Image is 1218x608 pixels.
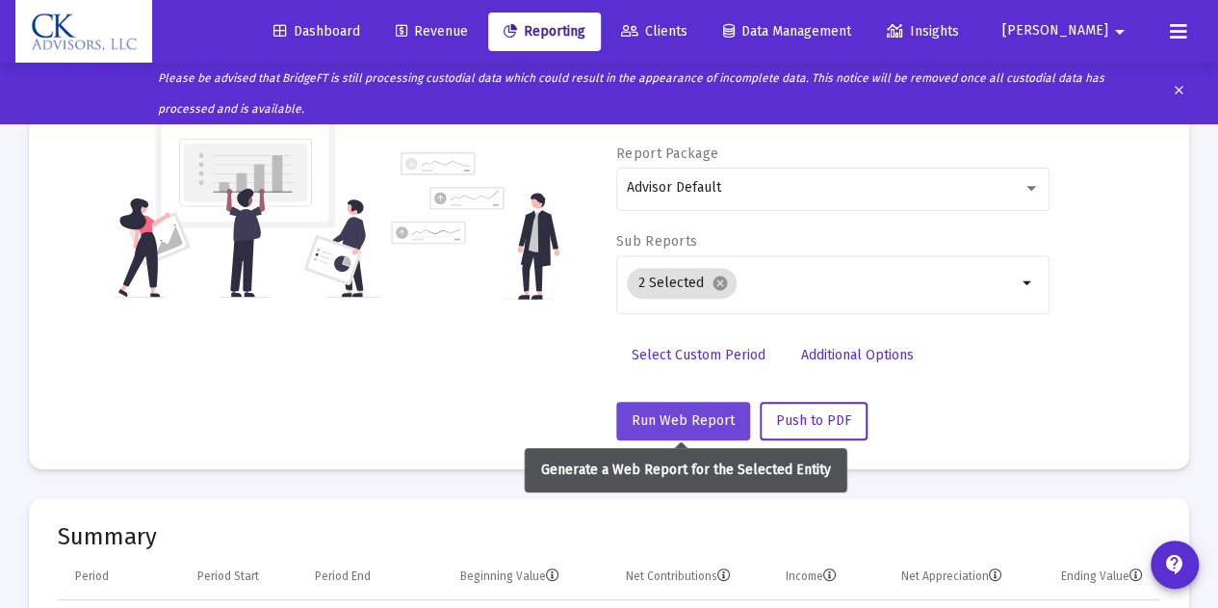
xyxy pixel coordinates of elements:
[625,568,730,584] div: Net Contributions
[301,554,412,600] td: Column Period End
[1163,553,1186,576] mat-icon: contact_support
[627,264,1017,303] mat-chip-list: Selection
[616,233,697,250] label: Sub Reports
[1016,554,1160,600] td: Column Ending Value
[115,109,379,300] img: reporting
[632,347,765,363] span: Select Custom Period
[1002,23,1108,40] span: [PERSON_NAME]
[632,412,735,429] span: Run Web Report
[258,13,376,51] a: Dashboard
[1061,568,1143,584] div: Ending Value
[708,13,867,51] a: Data Management
[776,412,851,429] span: Push to PDF
[606,13,703,51] a: Clients
[712,275,729,292] mat-icon: cancel
[315,568,371,584] div: Period End
[1108,13,1131,51] mat-icon: arrow_drop_down
[75,568,109,584] div: Period
[616,145,718,162] label: Report Package
[1172,79,1186,108] mat-icon: clear
[627,179,721,196] span: Advisor Default
[396,23,468,40] span: Revenue
[504,23,585,40] span: Reporting
[1017,272,1040,295] mat-icon: arrow_drop_down
[979,12,1154,50] button: [PERSON_NAME]
[380,13,483,51] a: Revenue
[573,554,744,600] td: Column Net Contributions
[391,152,559,300] img: reporting-alt
[273,23,360,40] span: Dashboard
[887,23,959,40] span: Insights
[184,554,301,600] td: Column Period Start
[743,554,850,600] td: Column Income
[760,402,868,440] button: Push to PDF
[30,13,138,51] img: Dashboard
[460,568,559,584] div: Beginning Value
[488,13,601,51] a: Reporting
[801,347,914,363] span: Additional Options
[621,23,687,40] span: Clients
[786,568,837,584] div: Income
[58,554,184,600] td: Column Period
[901,568,1002,584] div: Net Appreciation
[158,71,1104,116] i: Please be advised that BridgeFT is still processing custodial data which could result in the appe...
[413,554,573,600] td: Column Beginning Value
[723,23,851,40] span: Data Management
[850,554,1016,600] td: Column Net Appreciation
[871,13,974,51] a: Insights
[197,568,259,584] div: Period Start
[627,268,737,299] mat-chip: 2 Selected
[58,527,1160,546] mat-card-title: Summary
[616,402,750,440] button: Run Web Report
